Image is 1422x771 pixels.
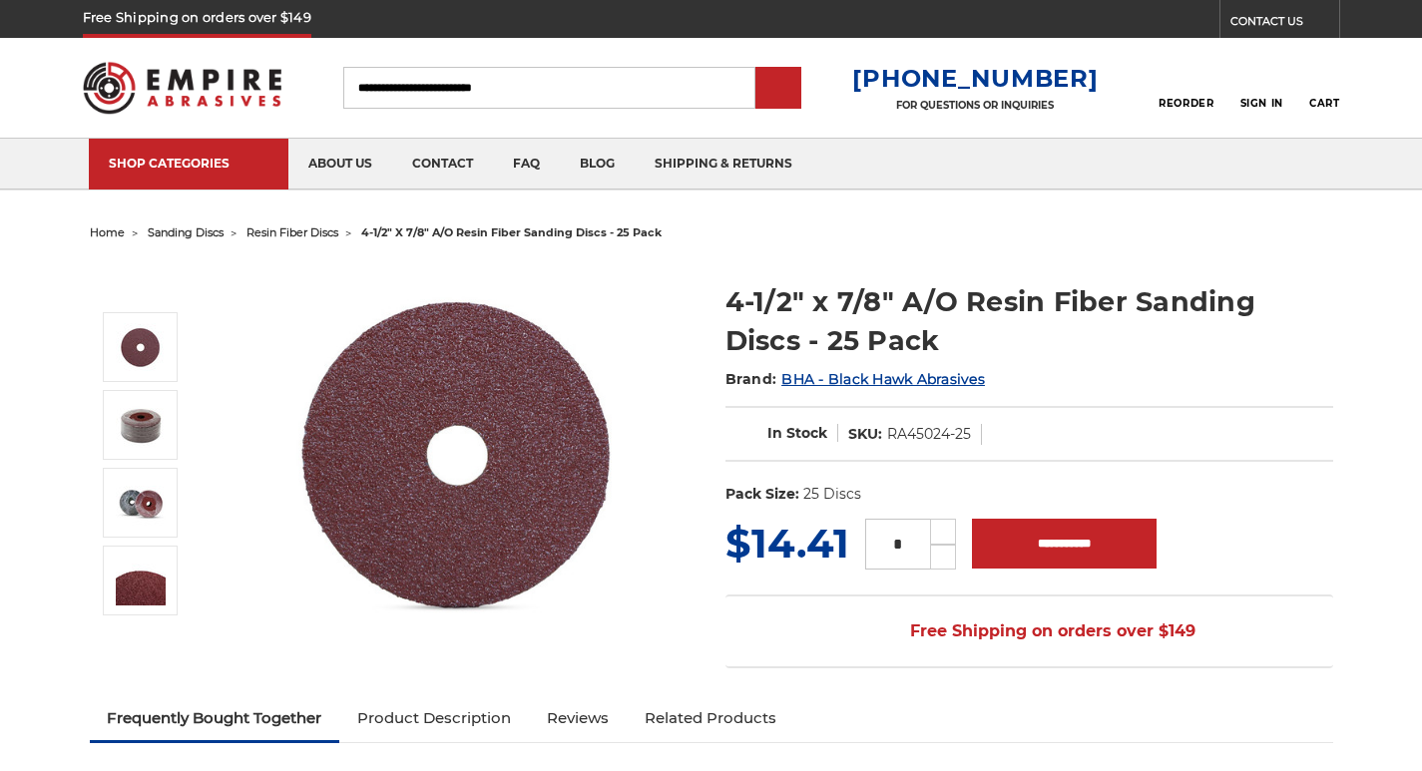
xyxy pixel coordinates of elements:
[529,696,627,740] a: Reviews
[90,225,125,239] a: home
[493,139,560,190] a: faq
[148,225,224,239] a: sanding discs
[90,696,340,740] a: Frequently Bought Together
[852,64,1098,93] a: [PHONE_NUMBER]
[852,99,1098,112] p: FOR QUESTIONS OR INQUIRIES
[116,478,166,528] img: 4-1/2" x 7/8" A/O Resin Fiber Sanding Discs - 25 Pack
[116,556,166,605] img: 4-1/2" x 7/8" A/O Resin Fiber Sanding Discs - 25 Pack
[862,611,1195,651] span: Free Shipping on orders over $149
[635,139,812,190] a: shipping & returns
[627,696,794,740] a: Related Products
[560,139,635,190] a: blog
[781,370,985,388] a: BHA - Black Hawk Abrasives
[260,261,660,654] img: 4.5 inch resin fiber disc
[392,139,493,190] a: contact
[109,156,268,171] div: SHOP CATEGORIES
[725,484,799,505] dt: Pack Size:
[887,424,971,445] dd: RA45024-25
[767,424,827,442] span: In Stock
[361,225,662,239] span: 4-1/2" x 7/8" a/o resin fiber sanding discs - 25 pack
[803,484,861,505] dd: 25 Discs
[1309,97,1339,110] span: Cart
[246,225,338,239] a: resin fiber discs
[339,696,529,740] a: Product Description
[725,370,777,388] span: Brand:
[1159,66,1213,109] a: Reorder
[725,519,849,568] span: $14.41
[1240,97,1283,110] span: Sign In
[288,139,392,190] a: about us
[116,323,166,372] img: 4.5 inch resin fiber disc
[1309,66,1339,110] a: Cart
[1159,97,1213,110] span: Reorder
[725,282,1333,360] h1: 4-1/2" x 7/8" A/O Resin Fiber Sanding Discs - 25 Pack
[83,49,282,127] img: Empire Abrasives
[1230,10,1339,38] a: CONTACT US
[848,424,882,445] dt: SKU:
[758,69,798,109] input: Submit
[116,400,166,450] img: 4-1/2" x 7/8" A/O Resin Fiber Sanding Discs - 25 Pack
